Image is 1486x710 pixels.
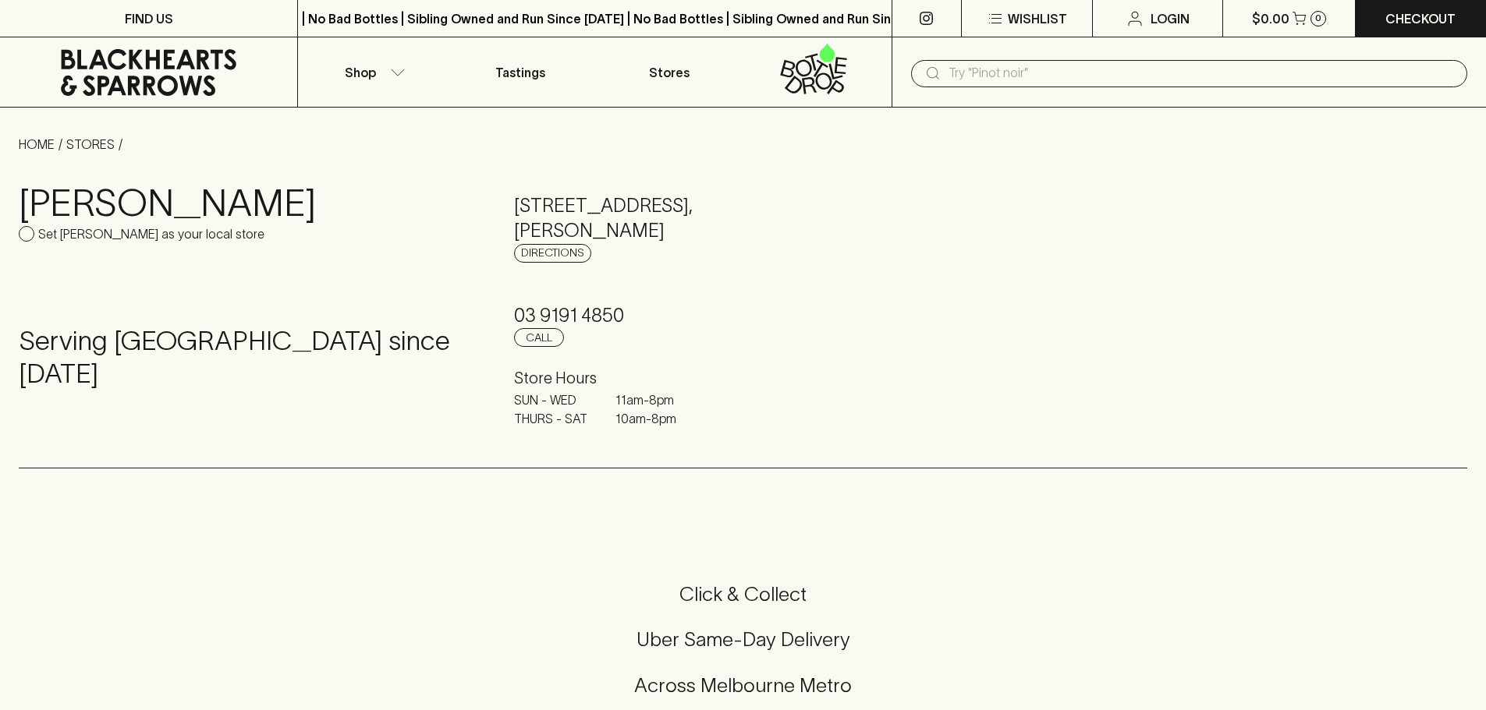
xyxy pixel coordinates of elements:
p: 10am - 8pm [615,409,693,428]
p: Checkout [1385,9,1456,28]
h3: [PERSON_NAME] [19,181,477,224]
a: Directions [514,244,591,263]
p: Shop [345,63,376,82]
p: Tastings [495,63,545,82]
p: Wishlist [1008,9,1067,28]
p: SUN - WED [514,390,592,409]
a: Call [514,328,564,347]
a: Stores [595,37,743,107]
p: $0.00 [1252,9,1289,28]
h5: [STREET_ADDRESS] , [PERSON_NAME] [514,193,972,243]
a: Tastings [446,37,594,107]
button: Shop [298,37,446,107]
p: Stores [649,63,690,82]
h6: Store Hours [514,366,972,390]
h5: Uber Same-Day Delivery [19,627,1467,652]
a: STORES [66,137,115,151]
a: HOME [19,137,55,151]
p: THURS - SAT [514,409,592,428]
p: 11am - 8pm [615,390,693,409]
p: FIND US [125,9,173,28]
p: 0 [1315,14,1321,23]
h5: 03 9191 4850 [514,303,972,328]
p: Set [PERSON_NAME] as your local store [38,224,264,243]
h5: Click & Collect [19,581,1467,607]
h5: Across Melbourne Metro [19,673,1467,698]
h4: Serving [GEOGRAPHIC_DATA] since [DATE] [19,325,477,390]
input: Try "Pinot noir" [949,61,1455,86]
p: Login [1151,9,1190,28]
